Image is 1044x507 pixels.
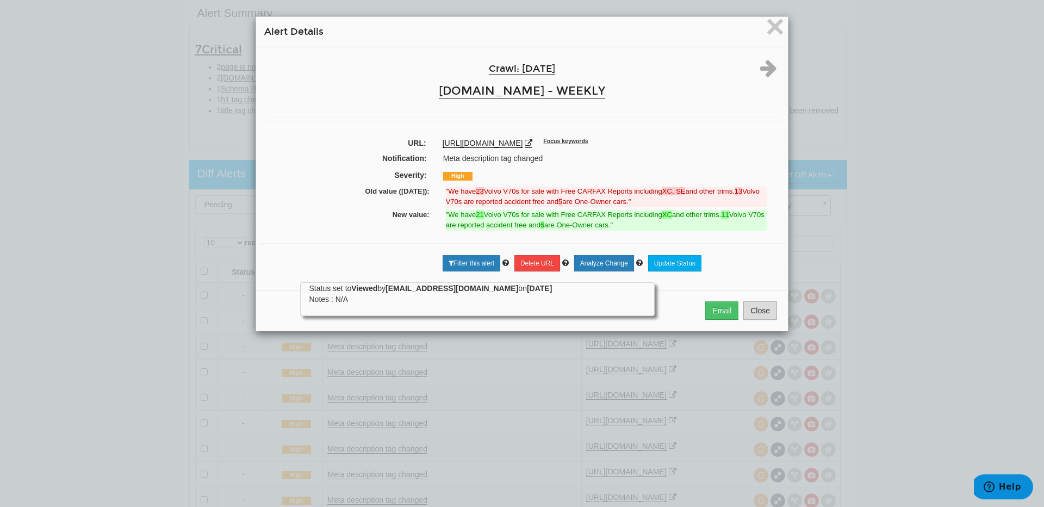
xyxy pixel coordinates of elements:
a: Update Status [648,255,701,271]
strong: [EMAIL_ADDRESS][DOMAIN_NAME] [386,284,518,293]
strong: XC, SE [662,187,686,195]
iframe: Opens a widget where you can find more information [974,474,1033,502]
label: Severity: [260,170,435,181]
a: Filter this alert [443,255,500,271]
strong: [DATE] [527,284,552,293]
div: Meta description tag changed [435,153,784,164]
div: Status set to by on Notes : N/A [309,283,646,305]
a: [URL][DOMAIN_NAME] [443,139,523,148]
label: Old value ([DATE]): [269,187,438,197]
strong: 11 [721,211,729,219]
h4: Alert Details [264,25,780,39]
del: "We have Volvo V70s for sale with Free CARFAX Reports including and other trims. Volvo V70s are r... [446,187,767,207]
strong: 13 [735,187,742,195]
label: Notification: [260,153,435,164]
span: × [766,8,785,45]
strong: Viewed [351,284,377,293]
button: Close [743,301,777,320]
ins: "We have Volvo V70s for sale with Free CARFAX Reports including and other trims. Volvo V70s are r... [446,210,767,230]
strong: 6 [540,221,544,229]
sup: Focus keywords [543,138,588,144]
a: Analyze Change [574,255,634,271]
a: Delete URL [514,255,560,271]
strong: 21 [476,211,483,219]
a: [DOMAIN_NAME] - WEEKLY [439,84,605,98]
span: High [443,172,473,181]
label: New value: [269,210,438,220]
button: Close [766,17,785,39]
label: URL: [259,138,434,149]
button: Email [705,301,738,320]
strong: 5 [558,197,562,206]
a: Crawl: [DATE] [489,63,555,75]
strong: 23 [476,187,483,195]
strong: XC [662,211,672,219]
a: Next alert [760,68,777,77]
